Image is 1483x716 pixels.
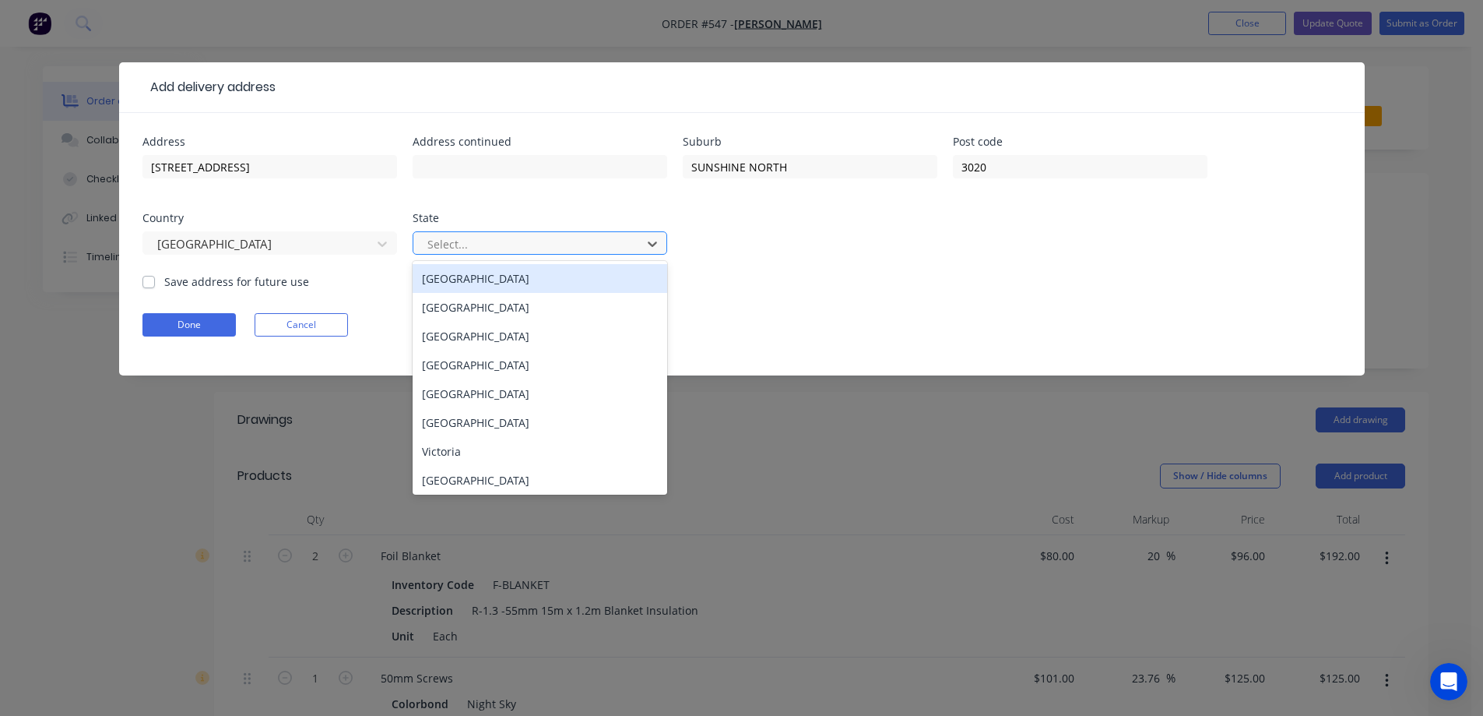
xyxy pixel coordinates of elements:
[142,78,276,97] div: Add delivery address
[413,437,667,466] div: Victoria
[142,313,236,337] button: Done
[142,136,397,147] div: Address
[413,379,667,408] div: [GEOGRAPHIC_DATA]
[413,293,667,322] div: [GEOGRAPHIC_DATA]
[683,136,937,147] div: Suburb
[1430,663,1467,700] iframe: Intercom live chat
[413,264,667,293] div: [GEOGRAPHIC_DATA]
[164,273,309,290] label: Save address for future use
[953,136,1207,147] div: Post code
[413,466,667,495] div: [GEOGRAPHIC_DATA]
[413,351,667,379] div: [GEOGRAPHIC_DATA]
[413,213,667,224] div: State
[255,313,348,337] button: Cancel
[413,322,667,351] div: [GEOGRAPHIC_DATA]
[142,213,397,224] div: Country
[413,408,667,437] div: [GEOGRAPHIC_DATA]
[413,136,667,147] div: Address continued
